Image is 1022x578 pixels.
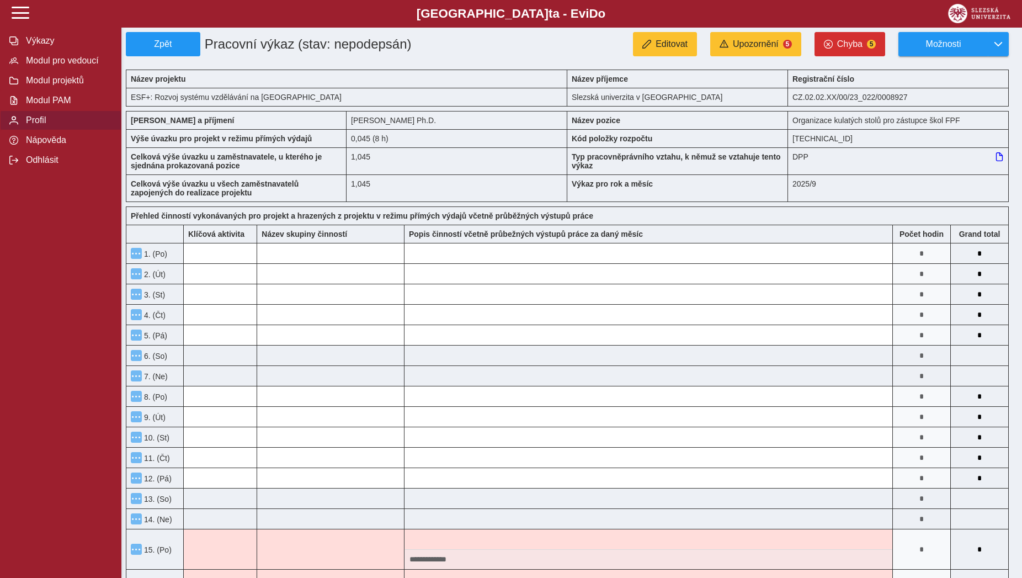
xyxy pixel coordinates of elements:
[948,4,1010,23] img: logo_web_su.png
[951,230,1008,238] b: Suma za den přes všechny výkazy
[347,129,567,147] div: 0,045 (8 h)
[126,88,567,107] div: ESF+: Rozvoj systému vzdělávání na [GEOGRAPHIC_DATA]
[131,268,142,279] button: Menu
[598,7,606,20] span: o
[33,7,989,21] b: [GEOGRAPHIC_DATA] a - Evi
[23,36,112,46] span: Výkazy
[733,39,779,49] span: Upozornění
[867,40,876,49] span: 5
[131,152,322,170] b: Celková výše úvazku u zaměstnavatele, u kterého je sjednána prokazovaná pozice
[142,413,166,422] span: 9. (Út)
[788,129,1009,147] div: [TECHNICAL_ID]
[142,454,170,463] span: 11. (Čt)
[572,116,620,125] b: Název pozice
[131,350,142,361] button: Menu
[656,39,688,49] span: Editovat
[188,230,244,238] b: Klíčová aktivita
[142,495,172,503] span: 13. (So)
[131,432,142,443] button: Menu
[788,147,1009,174] div: DPP
[23,135,112,145] span: Nápověda
[142,250,167,258] span: 1. (Po)
[131,116,234,125] b: [PERSON_NAME] a příjmení
[549,7,552,20] span: t
[142,352,167,360] span: 6. (So)
[23,115,112,125] span: Profil
[131,75,186,83] b: Název projektu
[572,134,652,143] b: Kód položky rozpočtu
[908,39,979,49] span: Možnosti
[131,473,142,484] button: Menu
[792,75,854,83] b: Registrační číslo
[783,40,792,49] span: 5
[131,513,142,524] button: Menu
[815,32,885,56] button: Chyba5
[131,330,142,341] button: Menu
[23,56,112,66] span: Modul pro vedoucí
[131,211,593,220] b: Přehled činností vykonávaných pro projekt a hrazených z projektu v režimu přímých výdajů včetně p...
[142,515,172,524] span: 14. (Ne)
[23,155,112,165] span: Odhlásit
[572,179,653,188] b: Výkaz pro rok a měsíc
[589,7,598,20] span: D
[23,76,112,86] span: Modul projektů
[142,311,166,320] span: 4. (Čt)
[572,152,781,170] b: Typ pracovněprávního vztahu, k němuž se vztahuje tento výkaz
[142,433,169,442] span: 10. (St)
[131,452,142,463] button: Menu
[23,96,112,105] span: Modul PAM
[131,391,142,402] button: Menu
[142,331,167,340] span: 5. (Pá)
[633,32,697,56] button: Editovat
[131,248,142,259] button: Menu
[262,230,347,238] b: Název skupiny činností
[788,111,1009,129] div: Organizace kulatých stolů pro zástupce škol FPF
[837,39,863,49] span: Chyba
[409,230,643,238] b: Popis činností včetně průbežných výstupů práce za daný měsíc
[142,290,165,299] span: 3. (St)
[142,474,172,483] span: 12. (Pá)
[131,411,142,422] button: Menu
[788,174,1009,202] div: 2025/9
[131,39,195,49] span: Zpět
[131,179,299,197] b: Celková výše úvazku u všech zaměstnavatelů zapojených do realizace projektu
[898,32,988,56] button: Možnosti
[893,230,950,238] b: Počet hodin
[142,545,172,554] span: 15. (Po)
[131,134,312,143] b: Výše úvazku pro projekt v režimu přímých výdajů
[142,393,167,401] span: 8. (Po)
[788,88,1009,107] div: CZ.02.02.XX/00/23_022/0008927
[200,32,498,56] h1: Pracovní výkaz (stav: nepodepsán)
[347,174,567,202] div: 1,045
[131,493,142,504] button: Menu
[572,75,628,83] b: Název příjemce
[126,32,200,56] button: Zpět
[142,270,166,279] span: 2. (Út)
[142,372,168,381] span: 7. (Ne)
[131,289,142,300] button: Menu
[710,32,801,56] button: Upozornění5
[131,309,142,320] button: Menu
[131,370,142,381] button: Menu
[131,544,142,555] button: Menu
[347,111,567,129] div: [PERSON_NAME] Ph.D.
[567,88,788,107] div: Slezská univerzita v [GEOGRAPHIC_DATA]
[347,147,567,174] div: 1,045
